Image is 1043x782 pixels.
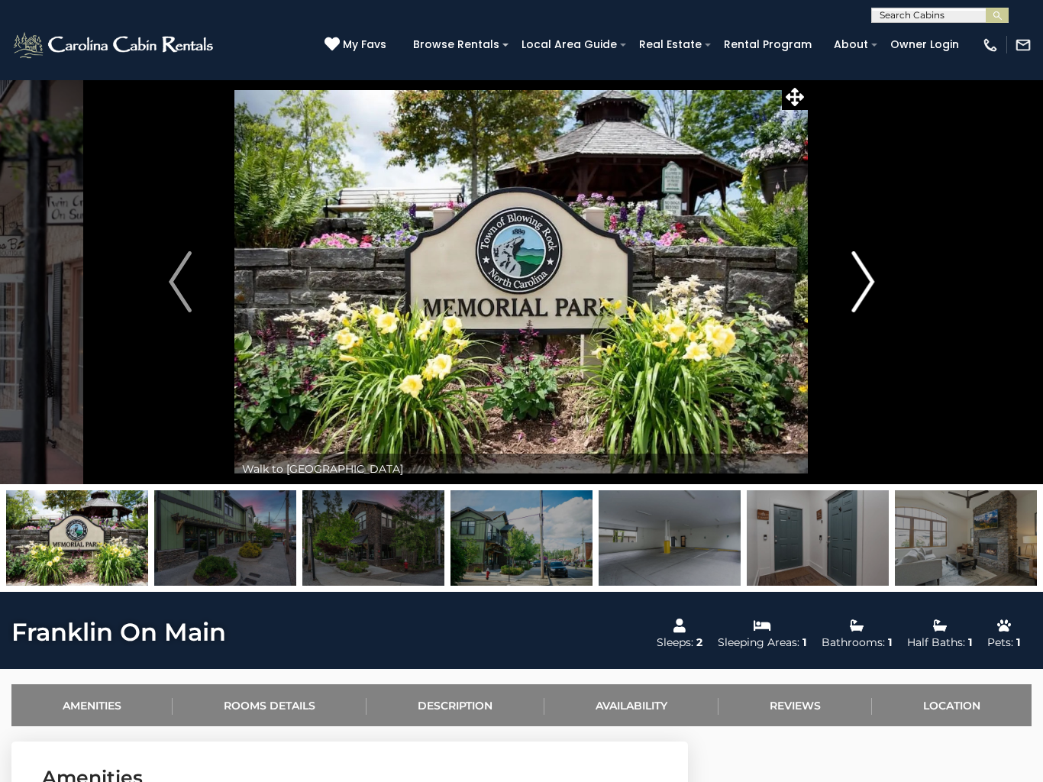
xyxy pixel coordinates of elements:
img: 166706747 [450,490,593,586]
a: Browse Rentals [405,33,507,57]
img: arrow [169,251,192,312]
img: 166706761 [154,490,296,586]
span: My Favs [343,37,386,53]
a: Real Estate [631,33,709,57]
a: Rooms Details [173,684,367,726]
button: Previous [126,79,234,484]
a: About [826,33,876,57]
button: Next [809,79,917,484]
img: 166706790 [599,490,741,586]
div: Walk to [GEOGRAPHIC_DATA] [234,454,808,484]
img: 166706766 [302,490,444,586]
img: 166706762 [747,490,889,586]
a: Availability [544,684,718,726]
a: Description [367,684,544,726]
img: White-1-2.png [11,30,218,60]
img: 167127309 [895,490,1037,586]
a: Amenities [11,684,173,726]
img: mail-regular-white.png [1015,37,1032,53]
a: Local Area Guide [514,33,625,57]
img: arrow [851,251,874,312]
a: Rental Program [716,33,819,57]
img: phone-regular-white.png [982,37,999,53]
a: Reviews [718,684,872,726]
a: Owner Login [883,33,967,57]
img: 166706745 [6,490,148,586]
a: My Favs [325,37,390,53]
a: Location [872,684,1032,726]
